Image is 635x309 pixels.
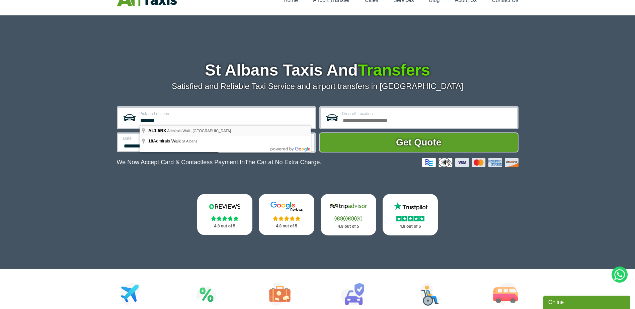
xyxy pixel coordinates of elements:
a: Trustpilot Stars 4.8 out of 5 [383,194,438,235]
img: Stars [273,216,301,221]
label: Pick-up Location [140,112,311,116]
img: Car Rental [340,283,364,306]
img: Attractions [196,283,217,306]
p: 4.8 out of 5 [328,222,369,231]
iframe: chat widget [543,294,632,309]
a: Tripadvisor Stars 4.8 out of 5 [321,194,376,235]
p: 4.8 out of 5 [205,222,245,230]
p: 4.8 out of 5 [390,222,431,231]
img: Wheelchair [420,283,441,306]
img: Google [266,201,307,211]
span: 18 [148,138,153,143]
img: Trustpilot [390,201,430,211]
span: The Car at No Extra Charge. [245,159,321,166]
img: Stars [211,216,239,221]
img: Tripadvisor [328,201,369,211]
span: Transfers [358,61,430,79]
label: Drop-off Location [342,112,513,116]
p: We Now Accept Card & Contactless Payment In [117,159,322,166]
p: 4.8 out of 5 [266,222,307,230]
img: Minibus [493,283,518,306]
span: Admirals Walk [148,138,182,143]
img: Stars [334,216,362,221]
img: Tours [269,283,291,306]
label: Date [123,136,209,140]
h1: St Albans Taxis And [117,62,519,78]
span: St Albans [182,139,197,143]
img: Reviews.io [205,201,245,211]
img: Stars [396,216,424,221]
img: Credit And Debit Cards [422,158,519,167]
span: AL1 5RX [148,128,166,133]
button: Get Quote [319,132,519,152]
span: Admirals Walk, [GEOGRAPHIC_DATA] [167,129,231,133]
img: Airport Transfers [120,283,141,306]
a: Reviews.io Stars 4.8 out of 5 [197,194,253,235]
p: Satisfied and Reliable Taxi Service and airport transfers in [GEOGRAPHIC_DATA] [117,82,519,91]
a: Google Stars 4.8 out of 5 [259,194,314,235]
